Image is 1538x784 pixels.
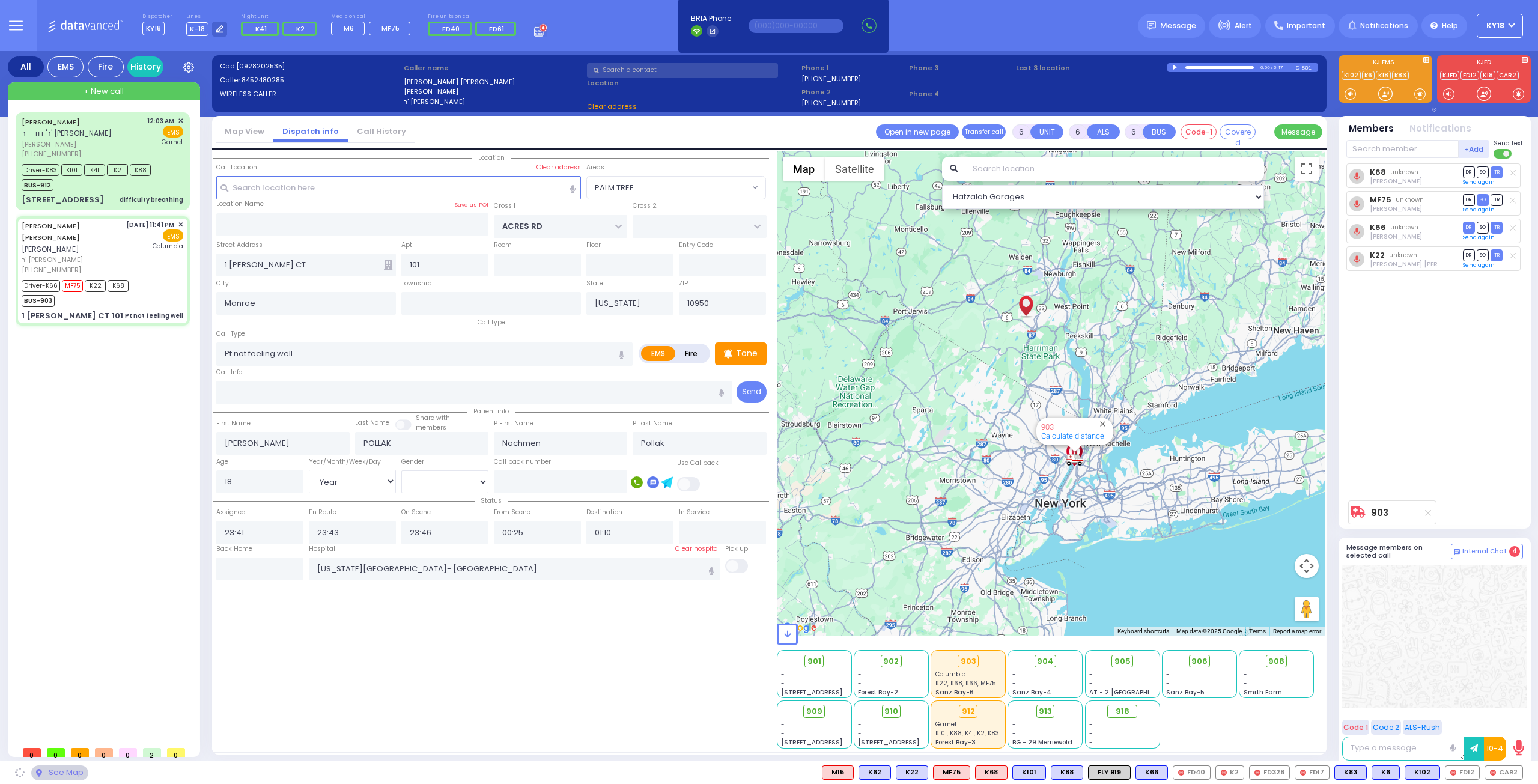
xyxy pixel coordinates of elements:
button: +Add [1459,140,1490,158]
div: - [1089,738,1155,747]
a: K6 [1362,71,1375,80]
span: 913 [1039,705,1052,717]
label: Location Name [216,199,264,209]
a: Send again [1463,234,1495,241]
label: On Scene [401,508,431,517]
span: Alert [1235,20,1252,31]
span: BUS-903 [22,295,55,307]
button: Code 2 [1371,720,1401,735]
span: 0 [119,748,137,757]
button: Transfer call [962,124,1006,139]
span: [STREET_ADDRESS][PERSON_NAME] [781,688,895,697]
div: FD328 [1249,765,1290,780]
div: BLS [1051,765,1083,780]
button: Message [1274,124,1322,139]
label: State [586,279,603,288]
img: red-radio-icon.svg [1254,770,1260,776]
span: K101, K88, K41, K2, K83 [935,729,999,738]
div: K68 [975,765,1008,780]
label: [PERSON_NAME] [PERSON_NAME] [404,77,583,87]
span: PALM TREE [587,177,749,198]
div: K22 [896,765,928,780]
div: Year/Month/Week/Day [309,457,396,467]
a: Send again [1463,178,1495,186]
span: unknown [1390,168,1418,177]
span: Sanz Bay-4 [1012,688,1051,697]
label: Lines [186,13,228,20]
label: Hospital [309,544,335,554]
span: - [1012,729,1016,738]
div: 912 [959,705,977,718]
button: Members [1349,122,1394,136]
span: Phone 1 [801,63,905,73]
span: K22 [85,280,106,292]
span: Shulem Mier Torim [1370,260,1476,269]
span: - [1012,670,1016,679]
span: ✕ [178,116,183,126]
button: Map camera controls [1295,554,1319,578]
div: K66 [1135,765,1168,780]
span: ✕ [178,220,183,230]
span: K41 [84,164,105,176]
span: [PHONE_NUMBER] [22,265,81,275]
label: ר' [PERSON_NAME] [404,97,583,107]
span: SO [1477,222,1489,233]
span: K88 [130,164,151,176]
span: 918 [1116,705,1129,717]
span: - [1012,720,1016,729]
span: 905 [1114,655,1131,667]
input: Search hospital [309,558,720,580]
label: KJFD [1437,59,1531,68]
span: Important [1287,20,1325,31]
div: Fire [88,56,124,77]
span: TR [1491,249,1503,261]
a: K83 [1392,71,1409,80]
a: 903 [1371,508,1388,517]
a: K102 [1342,71,1361,80]
label: Clear hospital [675,544,720,554]
input: Search location [965,157,1265,181]
button: KY18 [1477,14,1523,38]
span: M6 [344,23,354,33]
label: Fire [675,346,708,361]
label: Save as POI [454,201,488,209]
label: Floor [586,240,601,250]
a: Open this area in Google Maps (opens a new window) [780,620,819,636]
span: Send text [1494,139,1523,148]
p: Tone [736,347,758,360]
span: Other building occupants [384,260,392,270]
a: K22 [1370,251,1385,260]
div: - [1089,729,1155,738]
div: difficulty breathing [120,195,183,204]
label: Call Type [216,329,245,339]
span: SO [1477,249,1489,261]
span: Forest Bay-2 [858,688,898,697]
div: K101 [1012,765,1046,780]
span: PALM TREE [586,176,766,199]
span: 0 [71,748,89,757]
div: ALS [822,765,854,780]
a: Map View [216,126,273,137]
div: BLS [859,765,891,780]
span: 12:03 AM [147,117,174,126]
div: M15 [822,765,854,780]
span: + New call [84,85,124,97]
a: K68 [1370,168,1386,177]
div: MOSHE YIDA POLLAK [1015,284,1036,320]
span: - [858,720,862,729]
span: [STREET_ADDRESS][PERSON_NAME] [858,738,971,747]
img: comment-alt.png [1454,549,1460,555]
label: [PHONE_NUMBER] [801,74,861,83]
div: See map [31,765,88,780]
button: UNIT [1030,124,1063,139]
span: PALM TREE [595,182,634,194]
span: K68 [108,280,129,292]
a: K66 [1370,223,1386,232]
label: Areas [586,163,604,172]
span: AT - 2 [GEOGRAPHIC_DATA] [1089,688,1178,697]
span: - [1166,679,1170,688]
span: Columbia [935,670,966,679]
label: Street Address [216,240,263,250]
label: From Scene [494,508,530,517]
span: [DATE] 11:41 PM [126,220,174,229]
